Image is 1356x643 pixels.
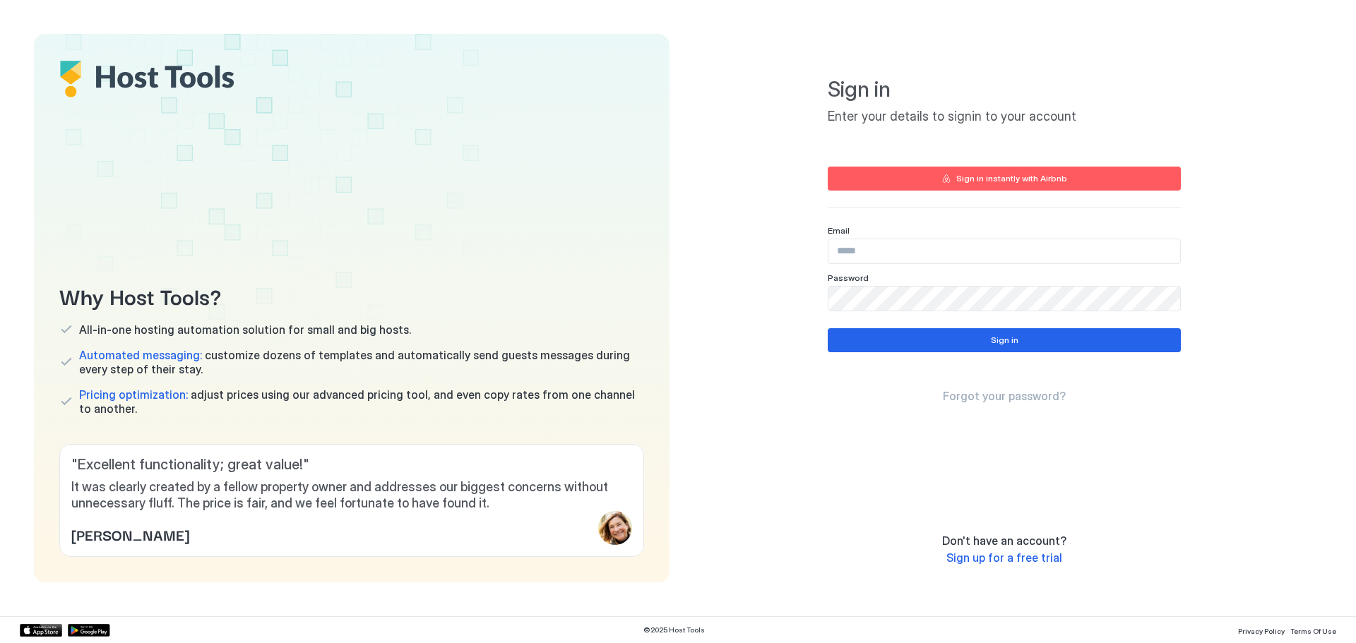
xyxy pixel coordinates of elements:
[943,389,1066,404] a: Forgot your password?
[828,239,1180,263] input: Input Field
[79,387,644,416] span: adjust prices using our advanced pricing tool, and even copy rates from one channel to another.
[828,167,1181,191] button: Sign in instantly with Airbnb
[1238,623,1285,637] a: Privacy Policy
[828,328,1181,352] button: Sign in
[71,479,632,511] span: It was clearly created by a fellow property owner and addresses our biggest concerns without unne...
[828,76,1181,103] span: Sign in
[1290,623,1336,637] a: Terms Of Use
[828,272,869,283] span: Password
[20,624,62,637] a: App Store
[71,524,189,545] span: [PERSON_NAME]
[643,625,705,635] span: © 2025 Host Tools
[68,624,110,637] a: Google Play Store
[828,225,850,236] span: Email
[79,387,188,402] span: Pricing optimization:
[956,172,1067,185] div: Sign in instantly with Airbnb
[71,456,632,474] span: " Excellent functionality; great value! "
[79,348,202,362] span: Automated messaging:
[943,389,1066,403] span: Forgot your password?
[598,511,632,545] div: profile
[991,334,1018,347] div: Sign in
[946,551,1062,565] span: Sign up for a free trial
[828,287,1180,311] input: Input Field
[59,280,644,311] span: Why Host Tools?
[828,109,1181,125] span: Enter your details to signin to your account
[1238,627,1285,635] span: Privacy Policy
[1290,627,1336,635] span: Terms Of Use
[942,534,1066,548] span: Don't have an account?
[79,348,644,376] span: customize dozens of templates and automatically send guests messages during every step of their s...
[79,323,411,337] span: All-in-one hosting automation solution for small and big hosts.
[946,551,1062,565] a: Sign up for a free trial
